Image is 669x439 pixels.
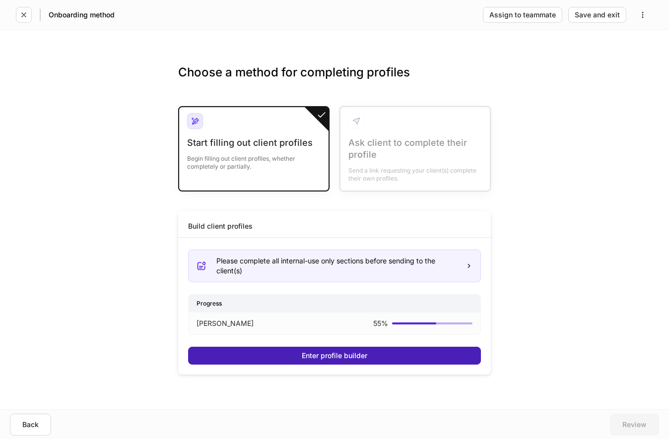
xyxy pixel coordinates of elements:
button: Save and exit [568,7,626,23]
p: [PERSON_NAME] [197,318,254,328]
div: Start filling out client profiles [187,137,321,149]
div: Build client profiles [188,221,253,231]
div: Assign to teammate [489,11,556,18]
button: Enter profile builder [188,347,481,365]
div: Please complete all internal-use only sections before sending to the client(s) [216,256,458,276]
div: Begin filling out client profiles, whether completely or partially. [187,149,321,171]
p: 55 % [373,318,388,328]
div: Progress [189,295,480,312]
div: Save and exit [575,11,620,18]
div: Enter profile builder [302,352,367,359]
button: Back [10,414,51,436]
h3: Choose a method for completing profiles [178,64,491,96]
div: Back [22,421,39,428]
h5: Onboarding method [49,10,115,20]
button: Assign to teammate [483,7,562,23]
